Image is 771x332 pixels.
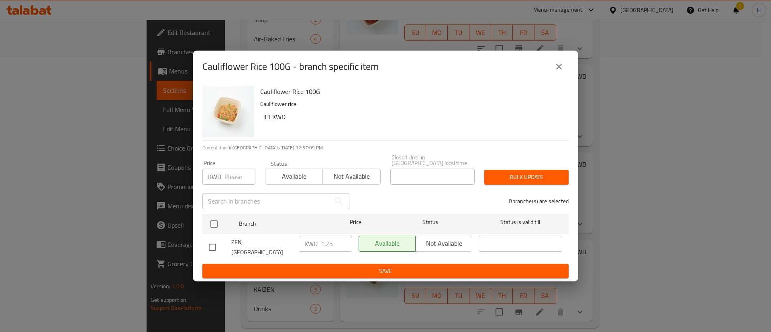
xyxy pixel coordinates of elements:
img: Cauliflower Rice 100G [202,86,254,137]
span: ZEN, [GEOGRAPHIC_DATA] [231,237,292,257]
span: Branch [239,219,322,229]
span: Status [389,217,472,227]
p: Cauliflower rice [260,99,562,109]
button: Bulk update [484,170,569,185]
p: Current time in [GEOGRAPHIC_DATA] is [DATE] 12:57:09 PM [202,144,569,151]
input: Please enter price [224,169,255,185]
span: Available [269,171,320,182]
input: Search in branches [202,193,331,209]
button: Available [265,169,323,185]
span: Save [209,266,562,276]
span: Bulk update [491,172,562,182]
h6: 11 KWD [263,111,562,122]
span: Not available [326,171,377,182]
input: Please enter price [321,236,352,252]
button: Save [202,264,569,279]
p: 0 branche(s) are selected [509,197,569,205]
span: Status is valid till [479,217,562,227]
button: close [549,57,569,76]
p: KWD [304,239,318,248]
button: Not available [322,169,380,185]
h2: Cauliflower Rice 100G - branch specific item [202,60,379,73]
p: KWD [208,172,221,181]
span: Price [329,217,382,227]
h6: Cauliflower Rice 100G [260,86,562,97]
